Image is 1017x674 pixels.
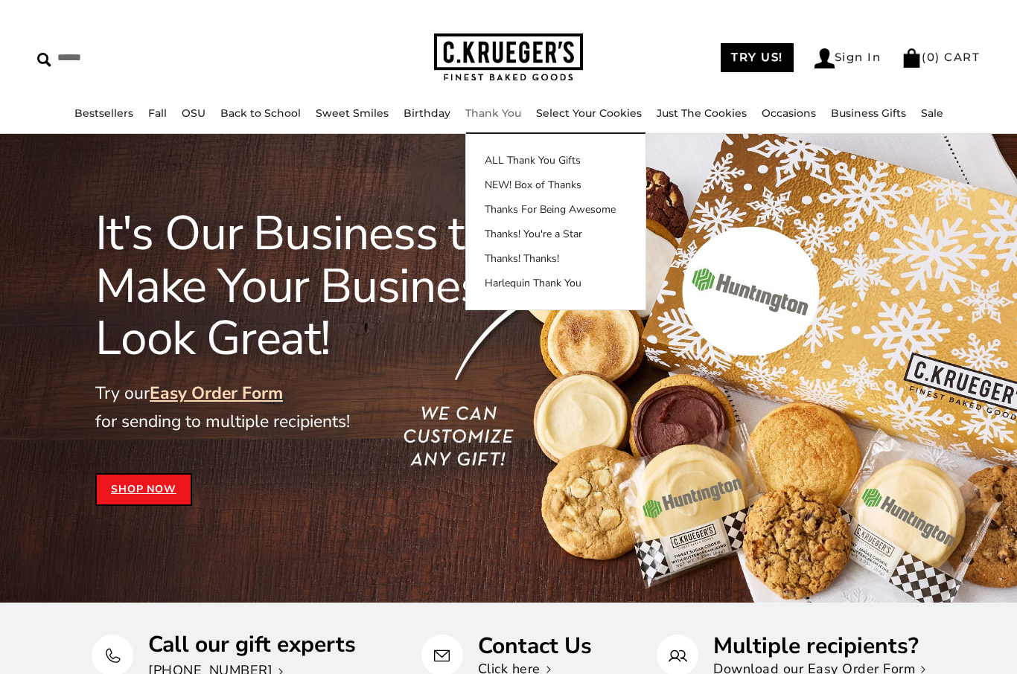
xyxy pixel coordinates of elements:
[465,106,521,120] a: Thank You
[95,473,192,506] a: Shop Now
[404,106,450,120] a: Birthday
[927,50,936,64] span: 0
[466,177,645,193] a: NEW! Box of Thanks
[713,635,925,658] p: Multiple recipients?
[103,646,122,665] img: Call our gift experts
[478,635,592,658] p: Contact Us
[466,202,645,217] a: Thanks For Being Awesome
[669,646,687,665] img: Multiple recipients?
[466,226,645,242] a: Thanks! You're a Star
[220,106,301,120] a: Back to School
[814,48,881,68] a: Sign In
[831,106,906,120] a: Business Gifts
[762,106,816,120] a: Occasions
[466,275,645,291] a: Harlequin Thank You
[148,633,356,656] p: Call our gift experts
[721,43,794,72] a: TRY US!
[182,106,205,120] a: OSU
[433,646,451,665] img: Contact Us
[657,106,747,120] a: Just The Cookies
[434,33,583,82] img: C.KRUEGER'S
[74,106,133,120] a: Bestsellers
[902,50,980,64] a: (0) CART
[466,251,645,266] a: Thanks! Thanks!
[95,208,569,365] h1: It's Our Business to Make Your Business Look Great!
[316,106,389,120] a: Sweet Smiles
[95,379,569,436] p: Try our for sending to multiple recipients!
[536,106,642,120] a: Select Your Cookies
[814,48,835,68] img: Account
[466,153,645,168] a: ALL Thank You Gifts
[921,106,943,120] a: Sale
[37,46,256,69] input: Search
[902,48,922,68] img: Bag
[37,53,51,67] img: Search
[150,382,283,405] a: Easy Order Form
[148,106,167,120] a: Fall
